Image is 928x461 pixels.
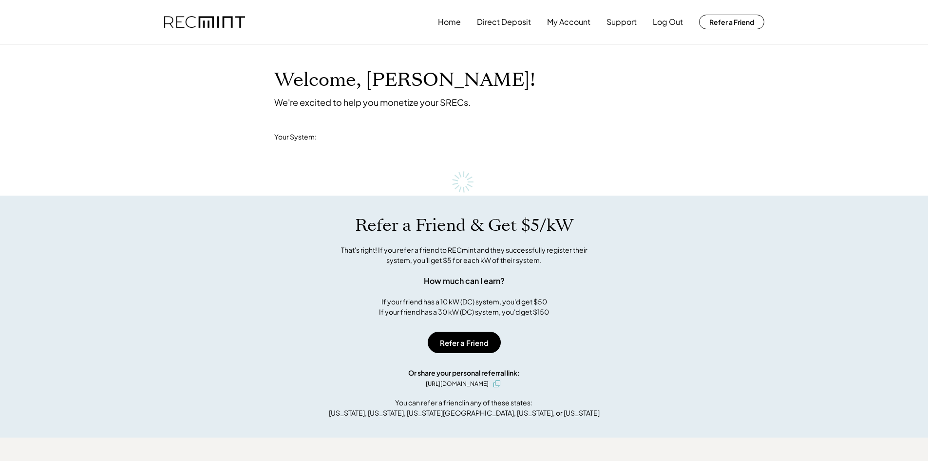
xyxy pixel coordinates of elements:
[477,12,531,32] button: Direct Deposit
[274,69,535,92] h1: Welcome, [PERSON_NAME]!
[164,16,245,28] img: recmint-logotype%403x.png
[330,245,598,265] div: That's right! If you refer a friend to RECmint and they successfully register their system, you'l...
[355,215,573,236] h1: Refer a Friend & Get $5/kW
[547,12,590,32] button: My Account
[426,380,489,388] div: [URL][DOMAIN_NAME]
[274,97,471,108] div: We're excited to help you monetize your SRECs.
[491,378,503,390] button: click to copy
[379,297,549,317] div: If your friend has a 10 kW (DC) system, you'd get $50 If your friend has a 30 kW (DC) system, you...
[438,12,461,32] button: Home
[424,275,505,287] div: How much can I earn?
[408,368,520,378] div: Or share your personal referral link:
[428,332,501,353] button: Refer a Friend
[329,398,600,418] div: You can refer a friend in any of these states: [US_STATE], [US_STATE], [US_STATE][GEOGRAPHIC_DATA...
[274,132,317,142] div: Your System:
[699,15,764,29] button: Refer a Friend
[653,12,683,32] button: Log Out
[606,12,637,32] button: Support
